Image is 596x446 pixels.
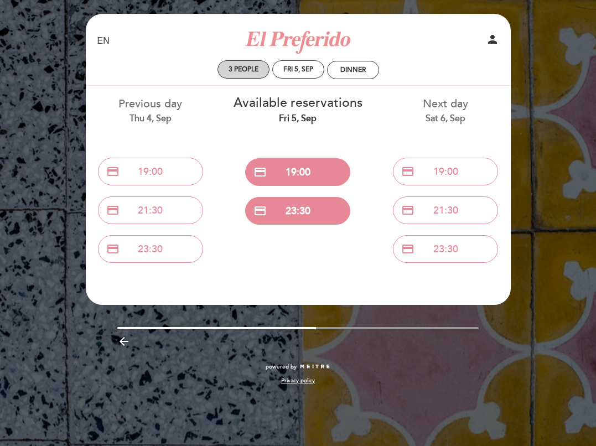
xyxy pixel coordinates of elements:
button: credit_card 19:00 [393,158,498,185]
button: credit_card 21:30 [98,196,203,224]
button: person [486,33,499,50]
div: Available reservations [232,94,364,125]
img: MEITRE [299,364,331,370]
span: credit_card [106,204,120,217]
button: credit_card 19:00 [98,158,203,185]
i: person [486,33,499,46]
span: credit_card [253,165,267,179]
button: credit_card 21:30 [393,196,498,224]
div: Sat 6, Sep [380,112,511,125]
span: 3 people [229,65,258,74]
span: credit_card [106,165,120,178]
div: Fri 5, Sep [283,65,313,74]
a: powered by [266,363,331,371]
button: credit_card 23:30 [393,235,498,263]
a: Privacy policy [281,377,315,385]
span: credit_card [401,242,414,256]
button: credit_card 23:30 [98,235,203,263]
span: credit_card [401,165,414,178]
div: Thu 4, Sep [85,112,216,125]
i: arrow_backward [117,335,131,348]
div: Next day [380,96,511,125]
div: Dinner [340,66,366,74]
button: credit_card 23:30 [245,197,350,225]
span: credit_card [253,204,267,217]
div: Fri 5, Sep [232,112,364,125]
div: Previous day [85,96,216,125]
button: credit_card 19:00 [245,158,350,186]
span: credit_card [401,204,414,217]
a: El Preferido [229,26,367,56]
span: powered by [266,363,297,371]
span: credit_card [106,242,120,256]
